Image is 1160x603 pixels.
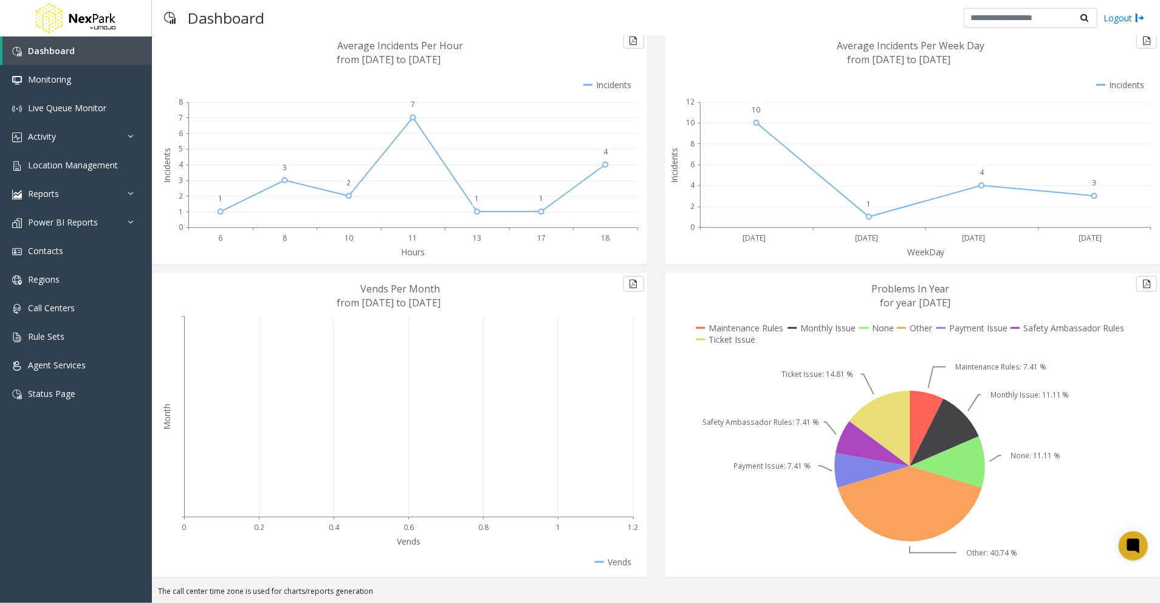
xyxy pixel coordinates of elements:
text: 1 [556,522,560,532]
text: from [DATE] to [DATE] [847,53,951,66]
text: Average Incidents Per Week Day [837,39,984,52]
span: Contacts [28,245,63,257]
text: 4 [980,167,984,177]
img: 'icon' [12,218,22,228]
text: Hours [401,246,425,258]
img: 'icon' [12,304,22,314]
text: 7 [411,99,415,109]
span: Call Centers [28,302,75,314]
text: Payment Issue: 7.41 % [733,461,811,471]
text: 1 [867,199,871,209]
text: [DATE] [743,233,766,243]
text: 13 [473,233,481,243]
img: logout [1135,12,1145,24]
img: 'icon' [12,161,22,171]
button: Export to pdf [623,33,644,49]
img: 'icon' [12,190,22,199]
text: 4 [603,146,608,157]
text: None: 11.11 % [1011,450,1060,461]
img: 'icon' [12,75,22,85]
text: 7 [179,112,183,123]
text: 2 [346,177,351,188]
text: 1 [539,193,543,204]
img: 'icon' [12,47,22,57]
text: Incidents [668,148,680,183]
img: 'icon' [12,361,22,371]
span: Live Queue Monitor [28,102,106,114]
text: 6 [218,233,222,243]
text: Month [161,404,173,430]
text: Ticket Issue: 14.81 % [781,369,853,379]
text: 2 [690,201,695,212]
text: Incidents [161,148,173,183]
img: 'icon' [12,275,22,285]
a: Dashboard [2,36,152,65]
text: for year [DATE] [880,296,951,309]
img: 'icon' [12,333,22,342]
text: [DATE] [962,233,985,243]
img: 'icon' [12,390,22,399]
text: 4 [179,159,184,170]
text: Other: 40.74 % [966,548,1017,558]
button: Export to pdf [623,276,644,292]
text: 18 [601,233,609,243]
text: 1 [475,193,479,204]
text: 0 [690,222,695,233]
text: 3 [179,175,183,185]
text: Problems In Year [871,282,950,295]
text: 17 [537,233,546,243]
text: 1 [179,207,183,217]
text: 2 [179,191,183,201]
h3: Dashboard [182,3,270,33]
span: Regions [28,274,60,285]
text: 4 [690,181,695,191]
text: Vends [397,536,420,547]
div: The call center time zone is used for charts/reports generation [152,586,1160,603]
text: 11 [409,233,417,243]
text: 1.2 [628,522,638,532]
span: Activity [28,131,56,142]
text: 0.8 [478,522,489,532]
text: 8 [690,139,695,149]
a: Logout [1103,12,1145,24]
text: 10 [345,233,353,243]
button: Export to pdf [1136,33,1157,49]
text: 3 [1092,177,1096,188]
text: 3 [283,162,287,173]
img: pageIcon [164,3,176,33]
text: Maintenance Rules: 7.41 % [955,362,1046,372]
text: [DATE] [855,233,878,243]
button: Export to pdf [1136,276,1157,292]
text: Average Incidents Per Hour [338,39,464,52]
text: 0.6 [403,522,414,532]
span: Rule Sets [28,331,64,342]
img: 'icon' [12,104,22,114]
text: WeekDay [907,246,946,258]
text: 0 [179,222,183,233]
text: Safety Ambassador Rules: 7.41 % [702,417,819,427]
text: [DATE] [1079,233,1102,243]
span: Reports [28,188,59,199]
text: 10 [686,117,695,128]
text: 12 [686,97,695,107]
text: 1 [218,193,222,204]
text: Monthly Issue: 11.11 % [990,390,1069,400]
text: 5 [179,143,183,154]
text: 6 [179,128,183,139]
span: Location Management [28,159,118,171]
img: 'icon' [12,247,22,257]
span: Monitoring [28,74,71,85]
span: Agent Services [28,359,86,371]
text: from [DATE] to [DATE] [337,296,441,309]
text: from [DATE] to [DATE] [337,53,441,66]
text: 0.2 [254,522,264,532]
text: 0.4 [329,522,340,532]
span: Status Page [28,388,75,399]
span: Power BI Reports [28,216,98,228]
text: 6 [690,159,695,170]
text: 8 [283,233,287,243]
img: 'icon' [12,133,22,142]
text: 10 [752,105,760,115]
text: 0 [182,522,187,532]
span: Dashboard [28,45,75,57]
